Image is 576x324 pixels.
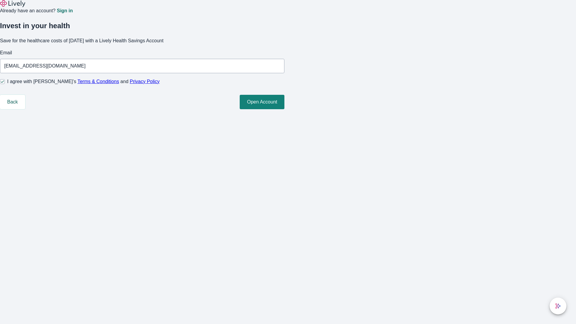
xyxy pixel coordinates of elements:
a: Privacy Policy [130,79,160,84]
a: Terms & Conditions [77,79,119,84]
a: Sign in [57,8,73,13]
button: chat [550,298,566,314]
svg: Lively AI Assistant [555,303,561,309]
span: I agree with [PERSON_NAME]’s and [7,78,160,85]
button: Open Account [240,95,284,109]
